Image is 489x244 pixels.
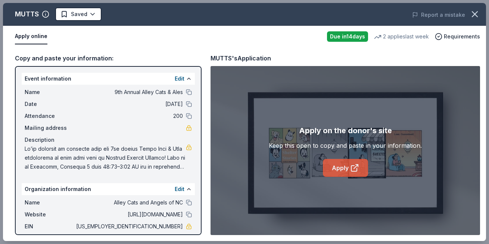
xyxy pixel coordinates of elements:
[435,32,480,41] button: Requirements
[25,88,75,97] span: Name
[75,210,183,219] span: [URL][DOMAIN_NAME]
[15,8,39,20] div: MUTTS
[175,185,184,194] button: Edit
[75,100,183,109] span: [DATE]
[22,183,195,195] div: Organization information
[25,222,75,231] span: EIN
[25,210,75,219] span: Website
[25,144,186,171] span: Lo’ip dolorsit am consecte adip eli 7se doeius Tempo Inci & Utla etdolorema al enim admi veni qu ...
[327,31,368,42] div: Due in 14 days
[71,10,87,19] span: Saved
[55,7,102,21] button: Saved
[75,222,183,231] span: [US_EMPLOYER_IDENTIFICATION_NUMBER]
[25,234,192,243] div: Mission statement
[374,32,429,41] div: 2 applies last week
[25,135,192,144] div: Description
[269,141,422,150] div: Keep this open to copy and paste in your information.
[22,73,195,85] div: Event information
[412,10,465,19] button: Report a mistake
[211,53,271,63] div: MUTTS's Application
[323,159,368,177] a: Apply
[25,112,75,121] span: Attendance
[25,100,75,109] span: Date
[444,32,480,41] span: Requirements
[75,112,183,121] span: 200
[75,88,183,97] span: 9th Annual Alley Cats & Ales
[175,74,184,83] button: Edit
[15,29,47,44] button: Apply online
[15,53,202,63] div: Copy and paste your information:
[25,123,75,132] span: Mailing address
[299,125,392,137] div: Apply on the donor's site
[25,198,75,207] span: Name
[75,198,183,207] span: Alley Cats and Angels of NC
